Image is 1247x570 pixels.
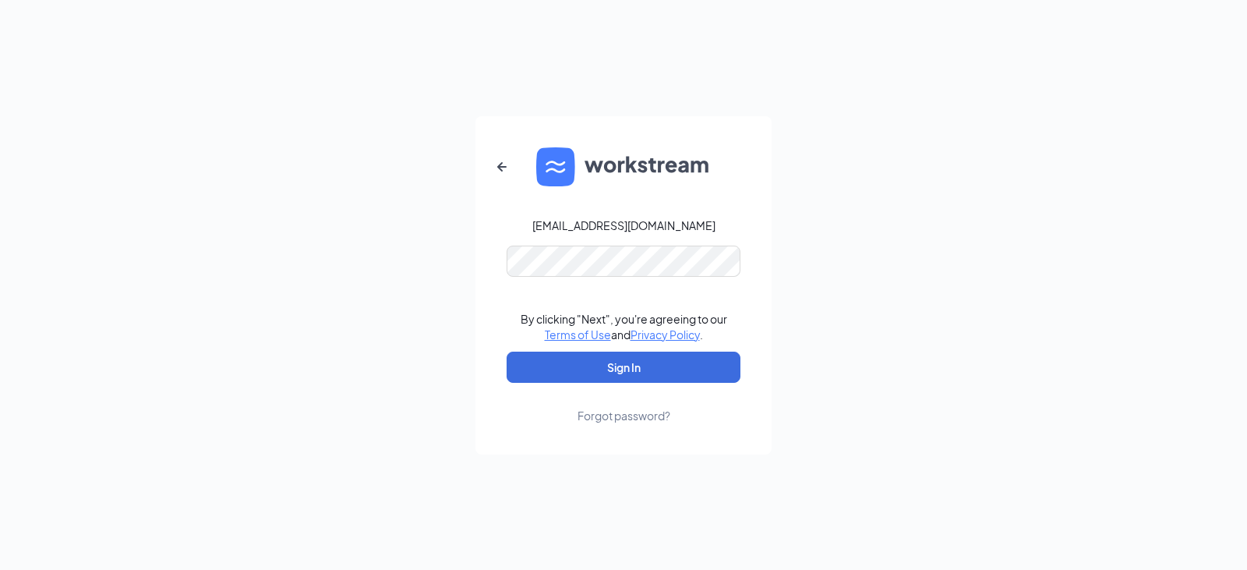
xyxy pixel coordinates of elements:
[578,408,670,423] div: Forgot password?
[532,218,715,233] div: [EMAIL_ADDRESS][DOMAIN_NAME]
[483,148,521,186] button: ArrowLeftNew
[578,383,670,423] a: Forgot password?
[536,147,711,186] img: WS logo and Workstream text
[545,327,611,342] a: Terms of Use
[493,158,511,176] svg: ArrowLeftNew
[631,327,700,342] a: Privacy Policy
[521,311,727,342] div: By clicking "Next", you're agreeing to our and .
[507,352,740,383] button: Sign In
